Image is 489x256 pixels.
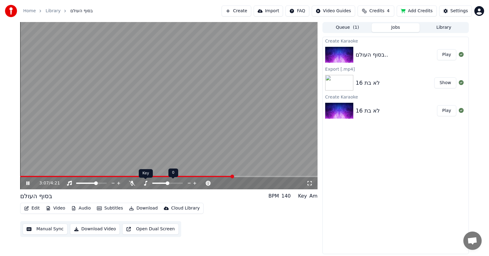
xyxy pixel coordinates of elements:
[94,204,125,213] button: Subtitles
[171,205,200,211] div: Cloud Library
[397,6,437,17] button: Add Credits
[268,192,279,200] div: BPM
[39,180,49,186] span: 3:07
[285,6,309,17] button: FAQ
[5,5,17,17] img: youka
[356,106,380,115] div: לא בת 16
[23,224,68,235] button: Manual Sync
[127,204,160,213] button: Download
[222,6,251,17] button: Create
[168,169,178,177] div: 0
[323,23,372,32] button: Queue
[46,8,61,14] a: Library
[437,49,456,60] button: Play
[439,6,472,17] button: Settings
[254,6,283,17] button: Import
[353,24,359,31] span: ( 1 )
[298,192,307,200] div: Key
[323,37,469,44] div: Create Karaoke
[312,6,355,17] button: Video Guides
[122,224,179,235] button: Open Dual Screen
[69,204,93,213] button: Audio
[23,8,36,14] a: Home
[70,224,120,235] button: Download Video
[372,23,420,32] button: Jobs
[309,192,318,200] div: Am
[420,23,468,32] button: Library
[20,192,52,200] div: בסוף העולם
[450,8,468,14] div: Settings
[358,6,394,17] button: Credits4
[323,65,469,72] div: Export [.mp4]
[50,180,60,186] span: 4:21
[434,77,456,88] button: Show
[323,93,469,100] div: Create Karaoke
[463,232,482,250] a: פתח צ'אט
[70,8,93,14] span: בסוף העולם
[281,192,291,200] div: 140
[356,79,380,87] div: לא בת 16
[39,180,54,186] div: /
[43,204,68,213] button: Video
[22,204,42,213] button: Edit
[139,169,153,178] div: Key
[23,8,93,14] nav: breadcrumb
[387,8,390,14] span: 4
[369,8,384,14] span: Credits
[356,50,388,59] div: בסוף העולם..
[437,105,456,116] button: Play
